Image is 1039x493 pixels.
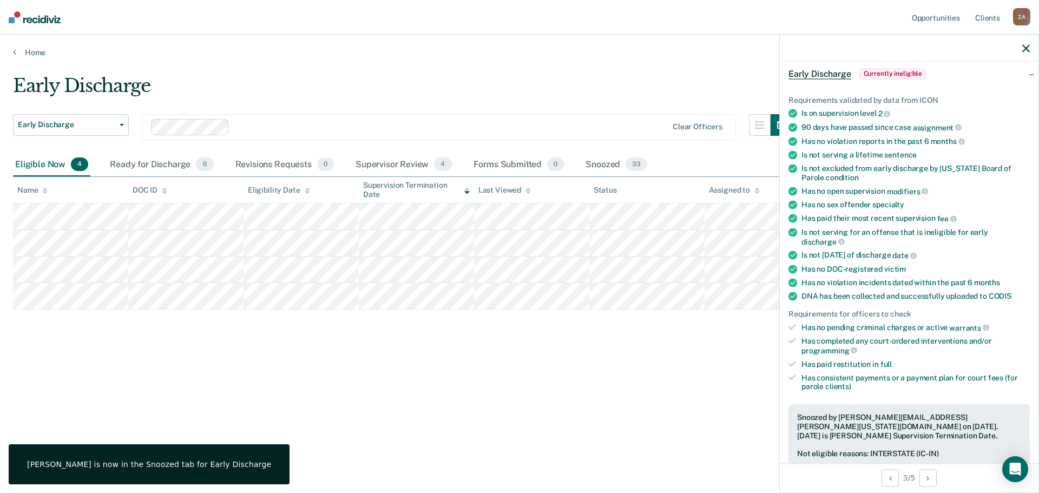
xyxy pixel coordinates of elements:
span: full [880,359,892,368]
div: Is not serving a lifetime [801,150,1030,160]
span: condition [826,173,859,181]
div: 90 days have passed since case [801,122,1030,132]
span: 0 [317,157,334,172]
span: assignment [913,123,962,132]
div: Has paid restitution in [801,359,1030,369]
span: months [931,137,965,146]
div: Has consistent payments or a payment plan for court fees (for parole [801,373,1030,391]
div: Requirements validated by data from ICON [788,95,1030,104]
div: Has no DOC-registered [801,264,1030,273]
span: Currently ineligible [860,68,926,79]
div: Ready for Discharge [108,153,215,177]
span: discharge [801,237,845,246]
span: date [892,251,916,260]
button: Next Opportunity [919,469,937,487]
div: Not eligible reasons: INTERSTATE (IC-IN) [797,449,1021,458]
div: Open Intercom Messenger [1002,456,1028,482]
div: Early DischargeCurrently ineligible [780,56,1038,91]
div: Has completed any court-ordered interventions and/or [801,337,1030,355]
div: Supervision Termination Date [363,181,470,199]
span: programming [801,346,857,354]
div: Snoozed by [PERSON_NAME][EMAIL_ADDRESS][PERSON_NAME][US_STATE][DOMAIN_NAME] on [DATE]. [DATE] is ... [797,413,1021,440]
span: 6 [196,157,213,172]
div: Revisions Requests [233,153,336,177]
span: months [974,278,1000,286]
div: Clear officers [673,122,722,132]
div: Early Discharge [13,75,792,106]
div: Eligible Now [13,153,90,177]
div: Status [594,186,617,195]
div: Supervisor Review [353,153,454,177]
div: Has no violation reports in the past 6 [801,136,1030,146]
span: specialty [872,200,904,209]
div: Has no sex offender [801,200,1030,209]
div: Has no open supervision [801,186,1030,196]
div: DNA has been collected and successfully uploaded to [801,291,1030,300]
div: Is not serving for an offense that is ineligible for early [801,227,1030,246]
span: modifiers [887,187,929,195]
div: Snoozed [583,153,649,177]
div: Name [17,186,48,195]
span: 4 [434,157,451,172]
div: Is on supervision level [801,109,1030,119]
span: sentence [884,150,917,159]
div: Eligibility Date [248,186,310,195]
div: Assigned to [709,186,760,195]
span: victim [884,264,906,273]
div: DOC ID [133,186,167,195]
div: Has no violation incidents dated within the past 6 [801,278,1030,287]
span: CODIS [989,291,1011,300]
div: Has paid their most recent supervision [801,214,1030,224]
span: 2 [878,109,891,118]
div: 3 / 5 [780,463,1038,492]
span: 33 [626,157,647,172]
span: clients) [825,382,851,391]
img: Recidiviz [9,11,61,23]
button: Previous Opportunity [882,469,899,487]
div: Is not [DATE] of discharge [801,251,1030,260]
div: Forms Submitted [471,153,567,177]
div: [PERSON_NAME] is now in the Snoozed tab for Early Discharge [27,459,271,469]
div: Has no pending criminal charges or active [801,323,1030,332]
a: Home [13,48,1026,57]
span: 0 [547,157,564,172]
span: warrants [949,323,989,332]
div: Requirements for officers to check [788,309,1030,318]
span: Early Discharge [788,68,851,79]
div: Last Viewed [478,186,531,195]
span: 4 [71,157,88,172]
span: fee [937,214,957,223]
div: Is not excluded from early discharge by [US_STATE] Board of Parole [801,164,1030,182]
span: Early Discharge [18,120,115,129]
div: Z A [1013,8,1030,25]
